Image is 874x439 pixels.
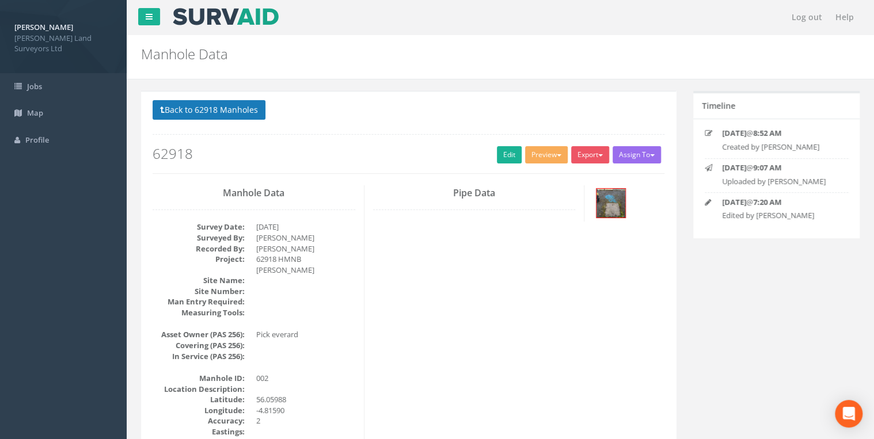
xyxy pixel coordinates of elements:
[753,128,781,138] strong: 8:52 AM
[596,189,625,217] img: 5a79df41-bd82-d48a-ec07-bda021d8f199_398128d7-aa28-59ab-1b24-b414d5a1ff69_thumb.jpg
[256,222,355,232] dd: [DATE]
[153,188,355,198] h3: Manhole Data
[256,243,355,254] dd: [PERSON_NAME]
[256,329,355,340] dd: Pick everard
[27,108,43,118] span: Map
[373,188,576,198] h3: Pipe Data
[153,254,245,265] dt: Project:
[14,19,112,54] a: [PERSON_NAME] [PERSON_NAME] Land Surveyors Ltd
[722,162,746,173] strong: [DATE]
[571,146,609,163] button: Export
[153,384,245,395] dt: Location Description:
[153,405,245,416] dt: Longitude:
[722,162,839,173] p: @
[256,254,355,275] dd: 62918 HMNB [PERSON_NAME]
[153,243,245,254] dt: Recorded By:
[153,340,245,351] dt: Covering (PAS 256):
[153,100,265,120] button: Back to 62918 Manholes
[153,296,245,307] dt: Man Entry Required:
[153,394,245,405] dt: Latitude:
[153,222,245,232] dt: Survey Date:
[835,400,862,427] div: Open Intercom Messenger
[153,351,245,362] dt: In Service (PAS 256):
[153,329,245,340] dt: Asset Owner (PAS 256):
[702,101,735,110] h5: Timeline
[722,176,839,187] p: Uploaded by [PERSON_NAME]
[722,142,839,152] p: Created by [PERSON_NAME]
[256,415,355,426] dd: 2
[753,162,781,173] strong: 9:07 AM
[27,81,42,91] span: Jobs
[14,22,73,32] strong: [PERSON_NAME]
[497,146,522,163] a: Edit
[153,307,245,318] dt: Measuring Tools:
[256,373,355,384] dd: 002
[153,426,245,437] dt: Eastings:
[256,394,355,405] dd: 56.05988
[722,128,839,139] p: @
[153,286,245,297] dt: Site Number:
[153,415,245,426] dt: Accuracy:
[14,33,112,54] span: [PERSON_NAME] Land Surveyors Ltd
[525,146,568,163] button: Preview
[256,232,355,243] dd: [PERSON_NAME]
[722,197,839,208] p: @
[25,135,49,145] span: Profile
[753,197,781,207] strong: 7:20 AM
[613,146,661,163] button: Assign To
[141,47,737,62] h2: Manhole Data
[256,405,355,416] dd: -4.81590
[153,373,245,384] dt: Manhole ID:
[153,275,245,286] dt: Site Name:
[722,210,839,221] p: Edited by [PERSON_NAME]
[153,232,245,243] dt: Surveyed By:
[153,146,664,161] h2: 62918
[722,128,746,138] strong: [DATE]
[722,197,746,207] strong: [DATE]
